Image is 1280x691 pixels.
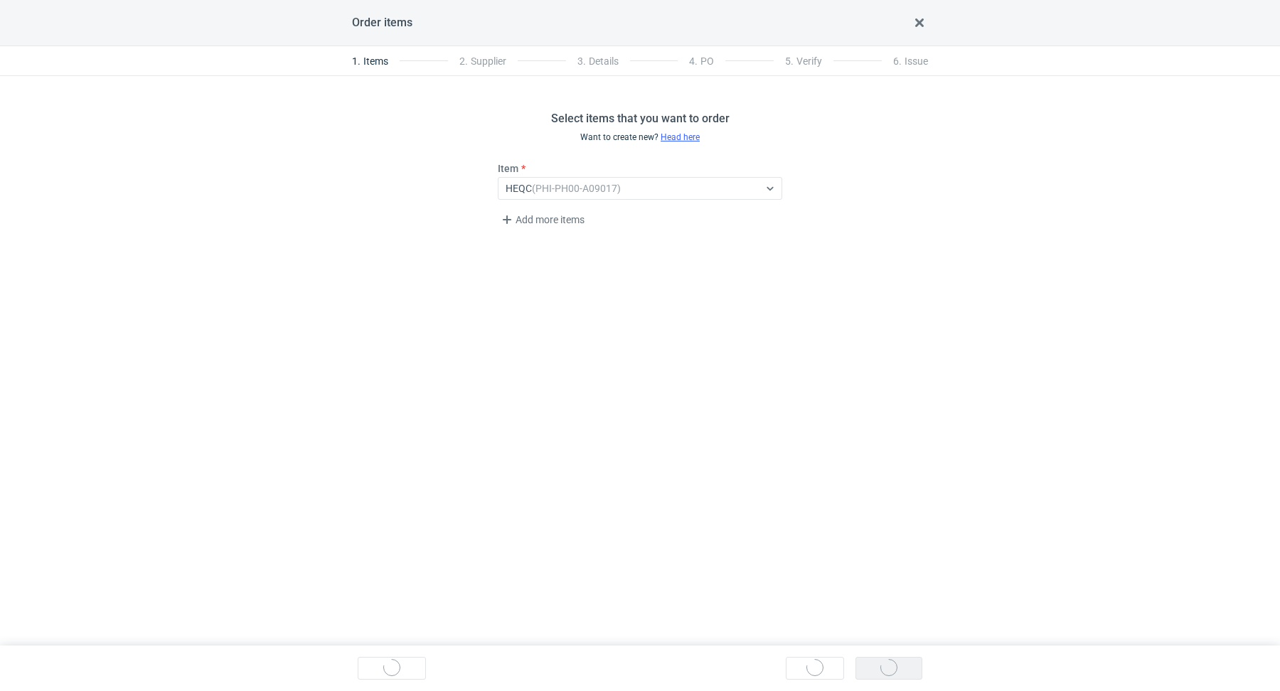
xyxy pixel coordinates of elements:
span: 6 . [893,55,902,67]
span: 5 . [785,55,794,67]
span: 3 . [577,55,586,67]
li: Verify [774,47,833,75]
span: 1 . [352,55,361,67]
li: Items [352,47,400,75]
span: 4 . [689,55,698,67]
li: PO [678,47,725,75]
li: Details [566,47,630,75]
span: 2 . [459,55,468,67]
li: Issue [882,47,928,75]
li: Supplier [448,47,518,75]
